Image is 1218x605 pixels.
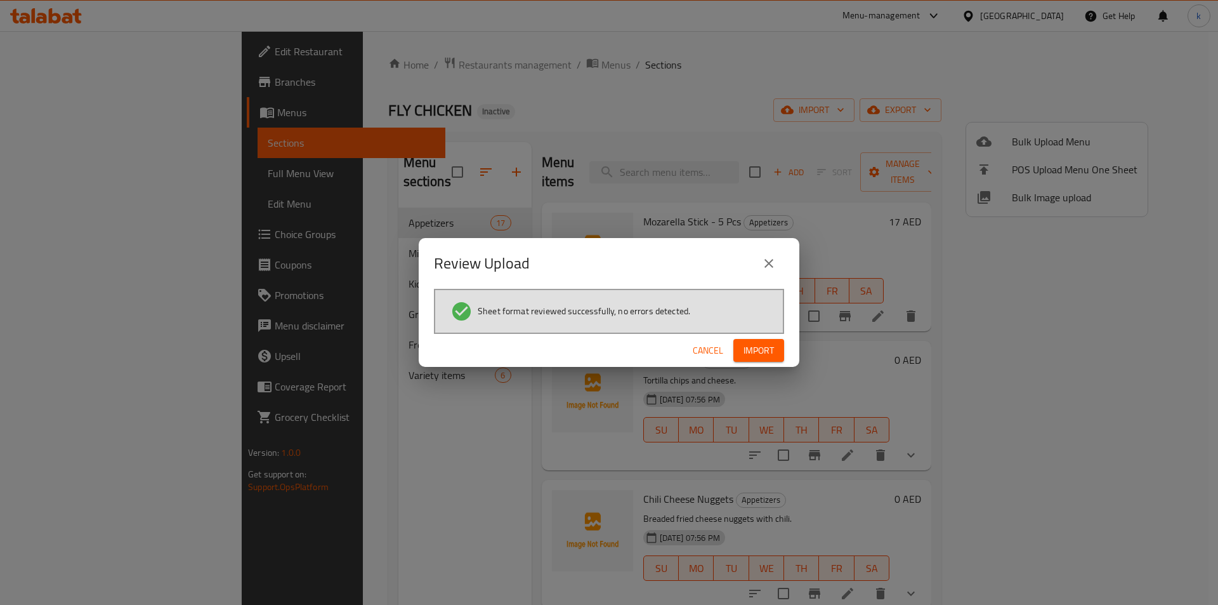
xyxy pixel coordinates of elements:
[693,343,723,359] span: Cancel
[434,253,530,274] h2: Review Upload
[754,248,784,279] button: close
[688,339,728,362] button: Cancel
[743,343,774,359] span: Import
[733,339,784,362] button: Import
[478,305,690,317] span: Sheet format reviewed successfully, no errors detected.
